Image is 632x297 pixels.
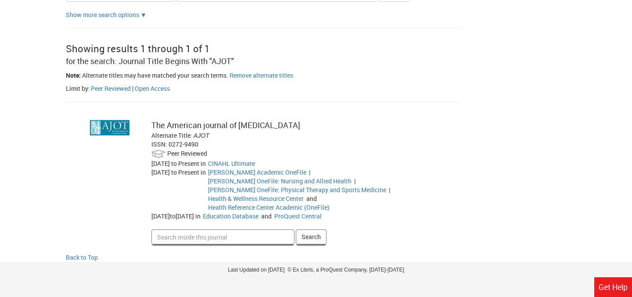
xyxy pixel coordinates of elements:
span: to Present [171,159,199,168]
span: | [353,177,357,185]
span: Alternate titles may have matched your search terms. [82,71,228,79]
span: in [201,168,206,176]
a: Filter by peer reviewed [91,84,131,93]
a: Show more search options [140,11,147,19]
span: AJOT [194,132,209,139]
span: | [308,168,312,176]
input: Search inside this journal [151,229,294,244]
div: ISSN: 0272-9490 [151,140,438,149]
a: Go to Gale OneFile: Nursing and Allied Health [208,177,352,185]
label: Search inside this journal [151,115,152,116]
span: Showing results 1 through 1 of 1 [66,42,210,55]
a: Show more search options [66,11,139,19]
div: [DATE] [151,159,208,168]
span: Peer Reviewed [167,149,207,157]
span: to Present [171,168,199,176]
span: | [388,186,391,194]
span: in [195,212,201,220]
span: Alternate Title: [151,131,192,140]
span: and [305,194,318,203]
img: Peer Reviewed: [151,149,166,159]
a: Go to Health Reference Center Academic (OneFile) [208,203,330,211]
span: Limit by: [66,84,90,93]
div: The American journal of [MEDICAL_DATA] [151,120,438,131]
div: [DATE] [151,168,208,212]
div: [DATE] [DATE] [151,212,203,221]
a: Go to Gale OneFile: Physical Therapy and Sports Medicine [208,186,386,194]
span: | [132,84,133,93]
img: cover image for: The American journal of occupational therapy [90,120,129,135]
span: to [170,212,176,220]
a: Filter by peer open access [135,84,170,93]
span: and [260,212,273,220]
span: Note: [66,71,81,79]
a: Go to Gale Academic OneFile [208,168,306,176]
a: Go to ProQuest Central [274,212,322,220]
span: for the search: Journal Title Begins With "AJOT" [66,56,234,66]
a: Go to Education Database [203,212,259,220]
a: Get Help [594,277,632,297]
a: Remove alternate titles [230,71,293,79]
span: in [201,159,206,168]
button: Search [296,229,327,244]
a: Go to CINAHL Ultimate [208,159,255,168]
a: Back to Top [66,253,566,262]
a: Go to Health & Wellness Resource Center [208,194,304,203]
